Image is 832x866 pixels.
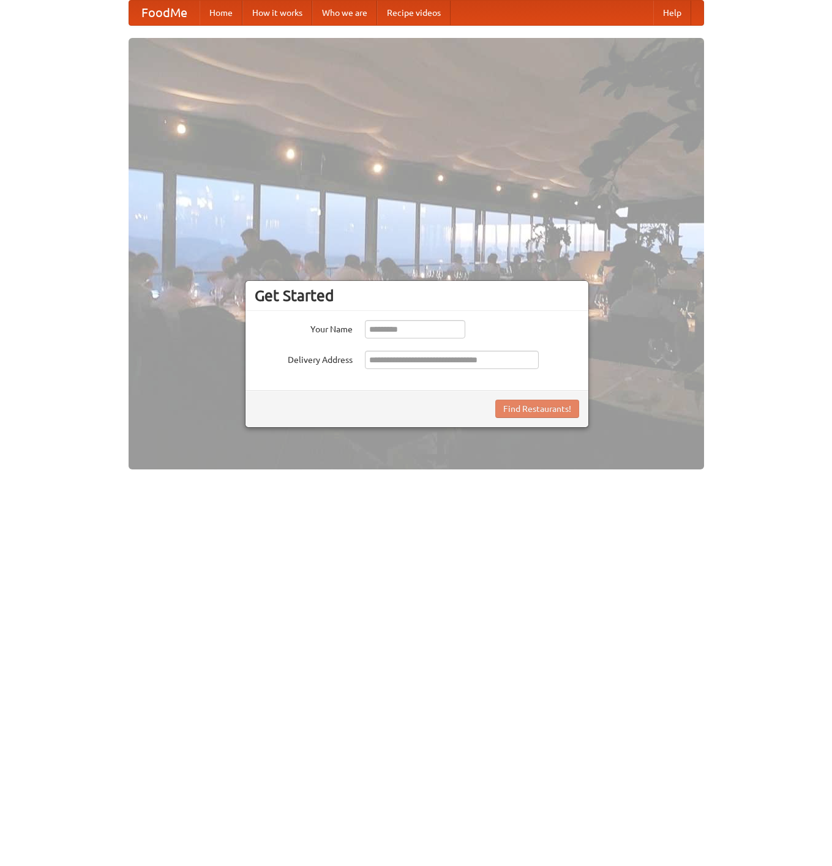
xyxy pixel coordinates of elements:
[377,1,451,25] a: Recipe videos
[242,1,312,25] a: How it works
[200,1,242,25] a: Home
[255,320,353,335] label: Your Name
[653,1,691,25] a: Help
[129,1,200,25] a: FoodMe
[255,286,579,305] h3: Get Started
[495,400,579,418] button: Find Restaurants!
[312,1,377,25] a: Who we are
[255,351,353,366] label: Delivery Address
